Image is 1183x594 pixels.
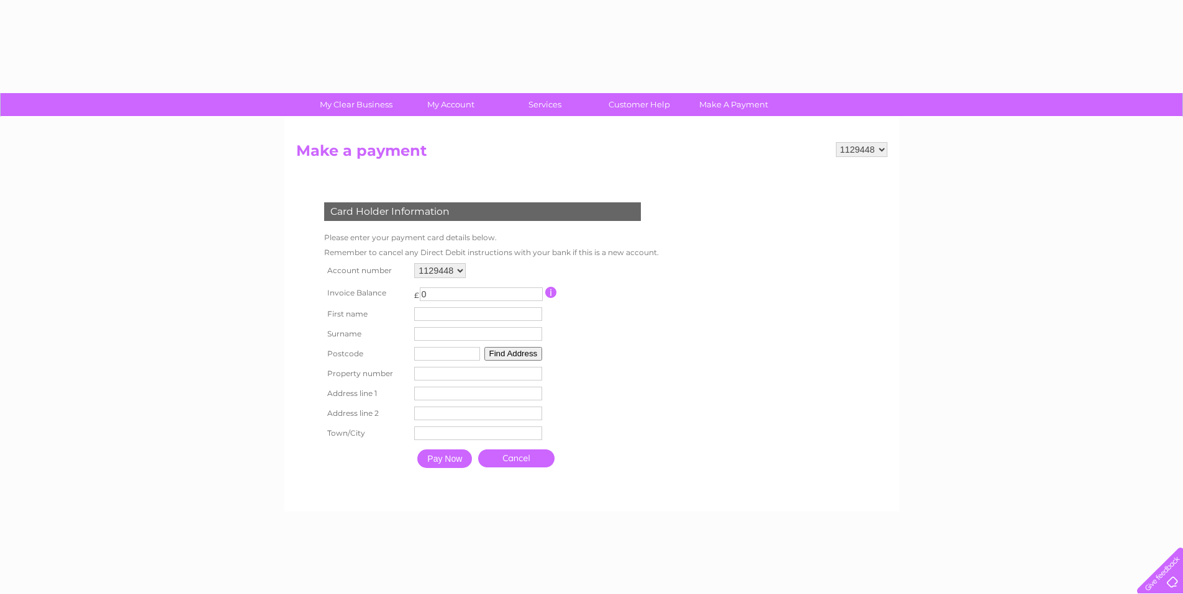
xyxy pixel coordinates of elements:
button: Find Address [484,347,543,361]
input: Information [545,287,557,298]
th: Address line 1 [321,384,412,403]
a: Cancel [478,449,555,467]
a: Make A Payment [682,93,785,116]
th: Surname [321,324,412,344]
td: Please enter your payment card details below. [321,230,662,245]
input: Pay Now [417,449,472,468]
th: Account number [321,260,412,281]
th: Invoice Balance [321,281,412,304]
div: Card Holder Information [324,202,641,221]
th: Address line 2 [321,403,412,423]
th: First name [321,304,412,324]
a: Customer Help [588,93,691,116]
a: My Account [399,93,502,116]
th: Property number [321,364,412,384]
a: My Clear Business [305,93,407,116]
td: Remember to cancel any Direct Debit instructions with your bank if this is a new account. [321,245,662,260]
h2: Make a payment [296,142,887,166]
td: £ [414,284,419,300]
a: Services [494,93,596,116]
th: Postcode [321,344,412,364]
th: Town/City [321,423,412,443]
